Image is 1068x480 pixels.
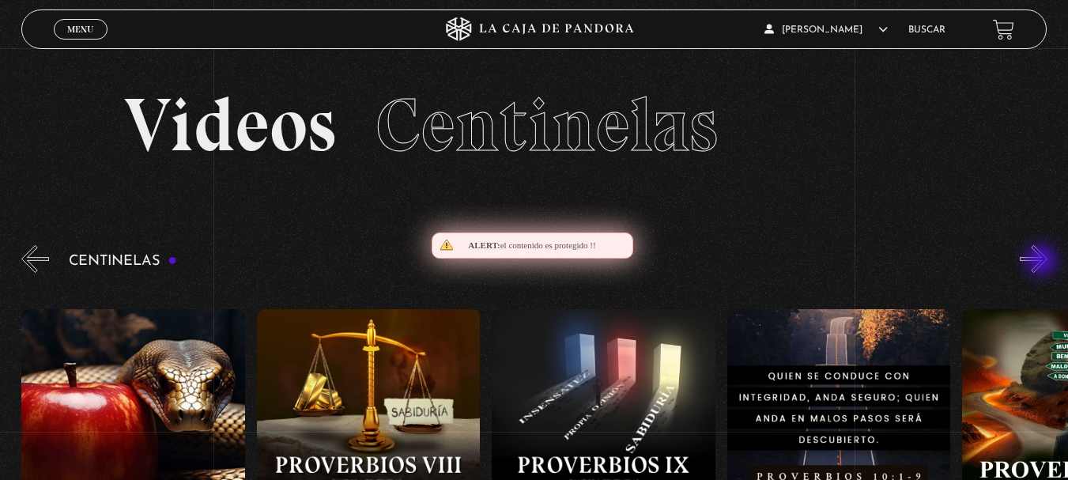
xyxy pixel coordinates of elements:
span: Cerrar [62,38,99,49]
span: Centinelas [375,80,718,170]
span: Menu [67,25,93,34]
h2: Videos [124,88,945,163]
span: Alert: [468,240,500,250]
a: Buscar [908,25,945,35]
span: [PERSON_NAME] [764,25,888,35]
button: Next [1020,245,1047,273]
button: Previous [21,245,49,273]
a: View your shopping cart [993,19,1014,40]
h3: Centinelas [69,254,177,269]
div: el contenido es protegido !! [432,232,633,259]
